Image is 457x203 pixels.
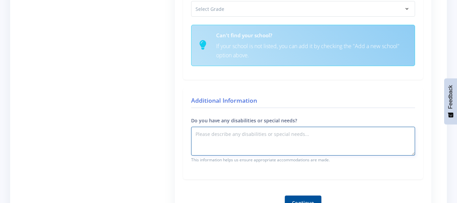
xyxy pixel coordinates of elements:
h6: Can't find your school? [216,32,407,39]
small: This information helps us ensure appropriate accommodations are made. [191,157,415,163]
span: Feedback [448,85,454,109]
label: Do you have any disabilities or special needs? [191,117,297,124]
p: If your school is not listed, you can add it by checking the "Add a new school" option above. [216,42,407,60]
h4: Additional Information [191,96,415,108]
button: Feedback - Show survey [444,78,457,124]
